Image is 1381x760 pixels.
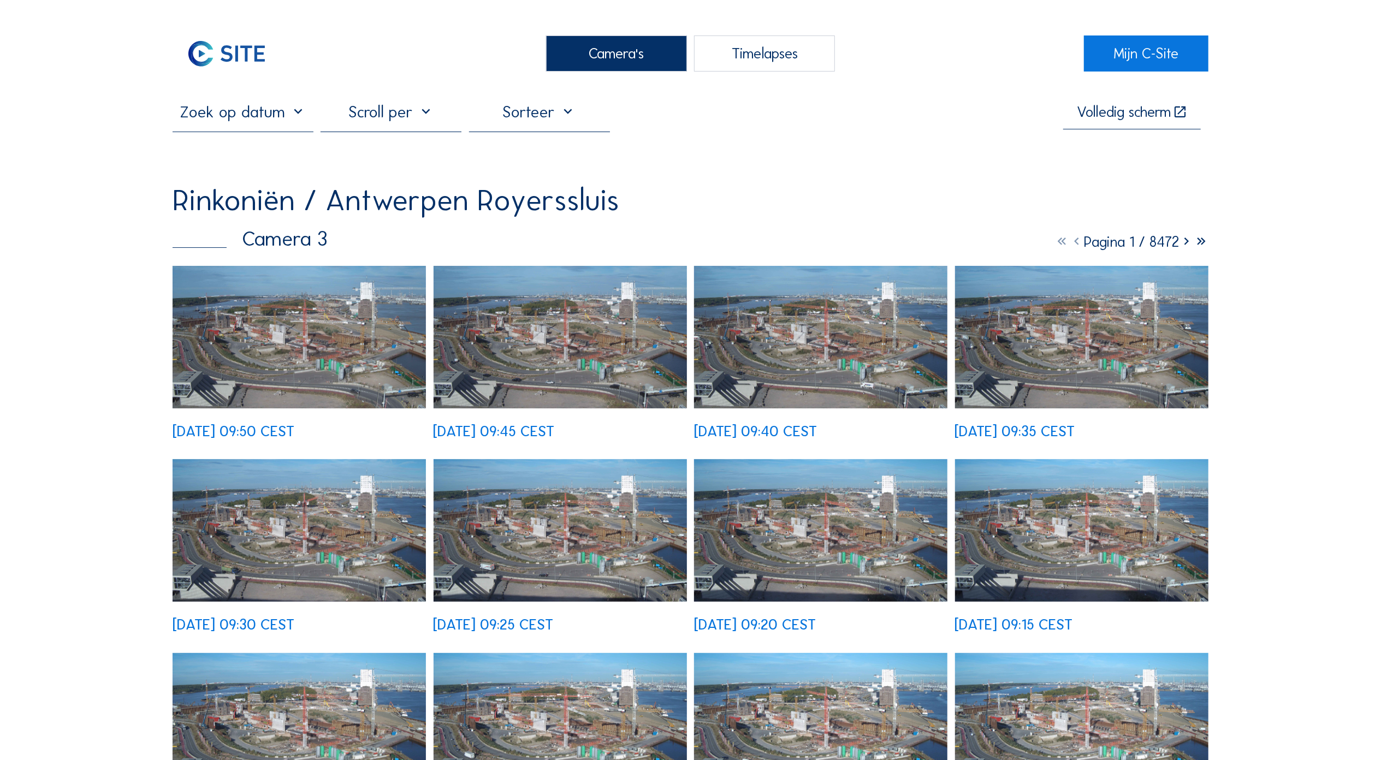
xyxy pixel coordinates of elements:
[173,266,426,408] img: image_52867444
[173,617,294,632] div: [DATE] 09:30 CEST
[173,102,313,122] input: Zoek op datum 󰅀
[173,424,294,438] div: [DATE] 09:50 CEST
[694,617,816,632] div: [DATE] 09:20 CEST
[173,185,619,215] div: Rinkoniën / Antwerpen Royerssluis
[955,459,1208,602] img: image_52866559
[694,35,835,72] div: Timelapses
[1084,233,1179,251] span: Pagina 1 / 8472
[434,459,687,602] img: image_52866762
[173,228,328,249] div: Camera 3
[955,617,1073,632] div: [DATE] 09:15 CEST
[434,617,554,632] div: [DATE] 09:25 CEST
[955,266,1208,408] img: image_52867091
[694,424,817,438] div: [DATE] 09:40 CEST
[434,424,555,438] div: [DATE] 09:45 CEST
[1084,35,1208,72] a: Mijn C-Site
[173,459,426,602] img: image_52866932
[173,35,281,72] img: C-SITE Logo
[694,266,947,408] img: image_52867246
[546,35,687,72] div: Camera's
[434,266,687,408] img: image_52867294
[1077,104,1171,120] div: Volledig scherm
[955,424,1075,438] div: [DATE] 09:35 CEST
[173,35,297,72] a: C-SITE Logo
[694,459,947,602] img: image_52866712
